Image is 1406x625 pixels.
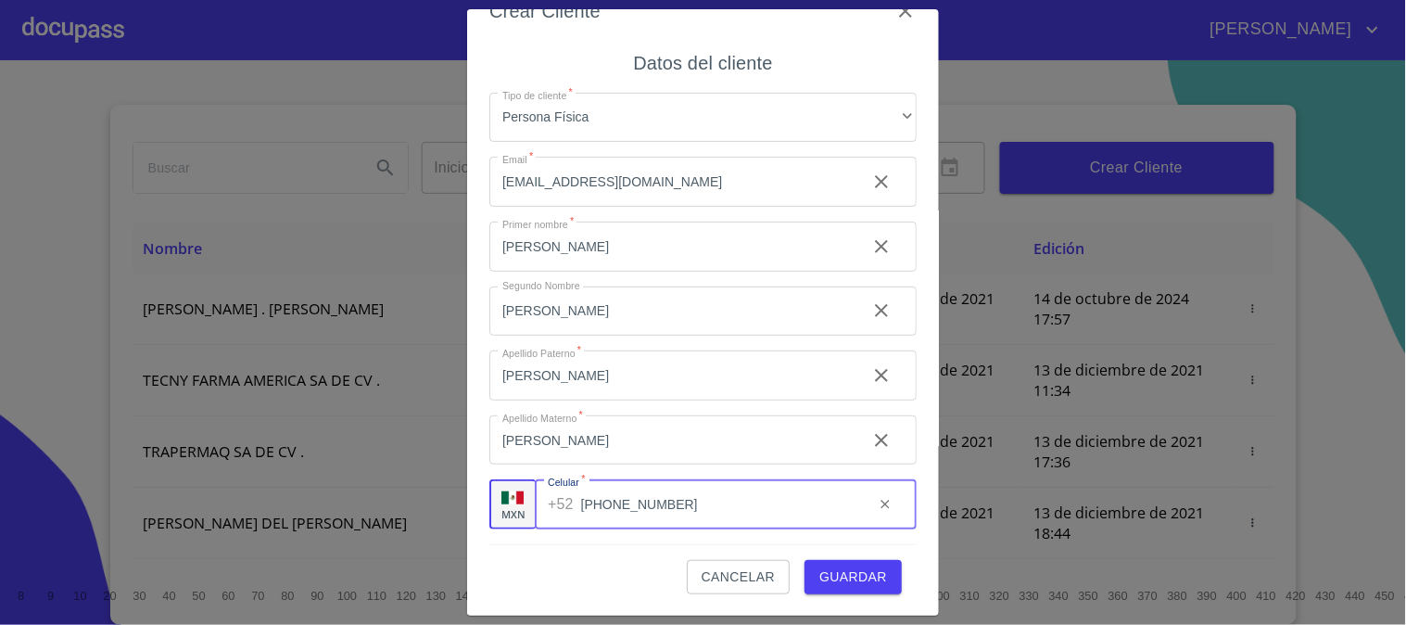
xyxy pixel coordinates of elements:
[804,560,902,594] button: Guardar
[859,353,904,398] button: clear input
[859,159,904,204] button: clear input
[859,418,904,463] button: clear input
[501,507,526,521] p: MXN
[859,224,904,269] button: clear input
[702,566,775,589] span: Cancelar
[819,566,887,589] span: Guardar
[633,48,772,78] h6: Datos del cliente
[501,491,524,504] img: R93DlvwvvjP9fbrDwZeCRYBHk45OWMq+AAOlFVsxT89f82nwPLnD58IP7+ANJEaWYhP0Tx8kkA0WlQMPQsAAgwAOmBj20AXj6...
[859,288,904,333] button: clear input
[489,93,917,143] div: Persona Física
[867,486,904,523] button: clear input
[687,560,790,594] button: Cancelar
[548,493,574,516] p: +52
